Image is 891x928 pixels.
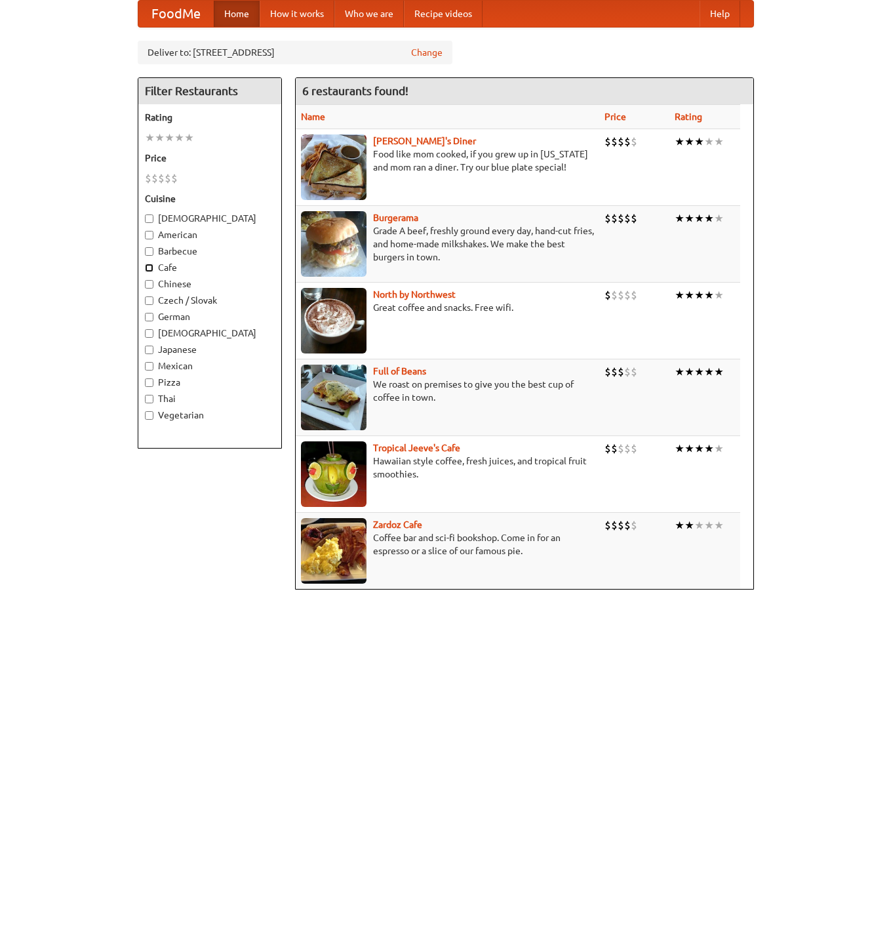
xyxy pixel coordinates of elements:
[675,211,684,226] li: ★
[373,366,426,376] a: Full of Beans
[145,192,275,205] h5: Cuisine
[301,134,366,200] img: sallys.jpg
[145,329,153,338] input: [DEMOGRAPHIC_DATA]
[675,111,702,122] a: Rating
[145,378,153,387] input: Pizza
[700,1,740,27] a: Help
[604,111,626,122] a: Price
[704,134,714,149] li: ★
[301,441,366,507] img: jeeves.jpg
[145,310,275,323] label: German
[165,171,171,186] li: $
[138,1,214,27] a: FoodMe
[618,441,624,456] li: $
[145,231,153,239] input: American
[373,136,476,146] a: [PERSON_NAME]'s Diner
[604,134,611,149] li: $
[704,288,714,302] li: ★
[694,288,704,302] li: ★
[184,131,194,145] li: ★
[145,411,153,420] input: Vegetarian
[704,518,714,533] li: ★
[714,518,724,533] li: ★
[694,134,704,149] li: ★
[145,346,153,354] input: Japanese
[145,111,275,124] h5: Rating
[260,1,334,27] a: How it works
[618,365,624,379] li: $
[158,171,165,186] li: $
[373,519,422,530] a: Zardoz Cafe
[604,365,611,379] li: $
[301,531,594,557] p: Coffee bar and sci-fi bookshop. Come in for an espresso or a slice of our famous pie.
[145,294,275,307] label: Czech / Slovak
[145,376,275,389] label: Pizza
[618,288,624,302] li: $
[618,518,624,533] li: $
[155,131,165,145] li: ★
[604,211,611,226] li: $
[694,211,704,226] li: ★
[604,518,611,533] li: $
[604,288,611,302] li: $
[618,211,624,226] li: $
[675,365,684,379] li: ★
[704,211,714,226] li: ★
[145,327,275,340] label: [DEMOGRAPHIC_DATA]
[138,78,281,104] h4: Filter Restaurants
[301,301,594,314] p: Great coffee and snacks. Free wifi.
[301,148,594,174] p: Food like mom cooked, if you grew up in [US_STATE] and mom ran a diner. Try our blue plate special!
[611,134,618,149] li: $
[145,277,275,291] label: Chinese
[145,395,153,403] input: Thai
[145,409,275,422] label: Vegetarian
[714,441,724,456] li: ★
[145,171,151,186] li: $
[714,365,724,379] li: ★
[694,441,704,456] li: ★
[704,441,714,456] li: ★
[373,212,418,223] a: Burgerama
[301,454,594,481] p: Hawaiian style coffee, fresh juices, and tropical fruit smoothies.
[704,365,714,379] li: ★
[373,443,460,453] b: Tropical Jeeve's Cafe
[302,85,408,97] ng-pluralize: 6 restaurants found!
[214,1,260,27] a: Home
[684,134,694,149] li: ★
[675,518,684,533] li: ★
[631,365,637,379] li: $
[334,1,404,27] a: Who we are
[145,313,153,321] input: German
[611,211,618,226] li: $
[611,288,618,302] li: $
[171,171,178,186] li: $
[604,441,611,456] li: $
[145,296,153,305] input: Czech / Slovak
[631,288,637,302] li: $
[631,134,637,149] li: $
[624,211,631,226] li: $
[145,343,275,356] label: Japanese
[145,212,275,225] label: [DEMOGRAPHIC_DATA]
[145,228,275,241] label: American
[611,441,618,456] li: $
[624,288,631,302] li: $
[611,518,618,533] li: $
[675,134,684,149] li: ★
[301,288,366,353] img: north.jpg
[411,46,443,59] a: Change
[301,224,594,264] p: Grade A beef, freshly ground every day, hand-cut fries, and home-made milkshakes. We make the bes...
[404,1,483,27] a: Recipe videos
[145,245,275,258] label: Barbecue
[151,171,158,186] li: $
[694,365,704,379] li: ★
[138,41,452,64] div: Deliver to: [STREET_ADDRESS]
[145,214,153,223] input: [DEMOGRAPHIC_DATA]
[624,365,631,379] li: $
[145,362,153,371] input: Mexican
[631,441,637,456] li: $
[684,518,694,533] li: ★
